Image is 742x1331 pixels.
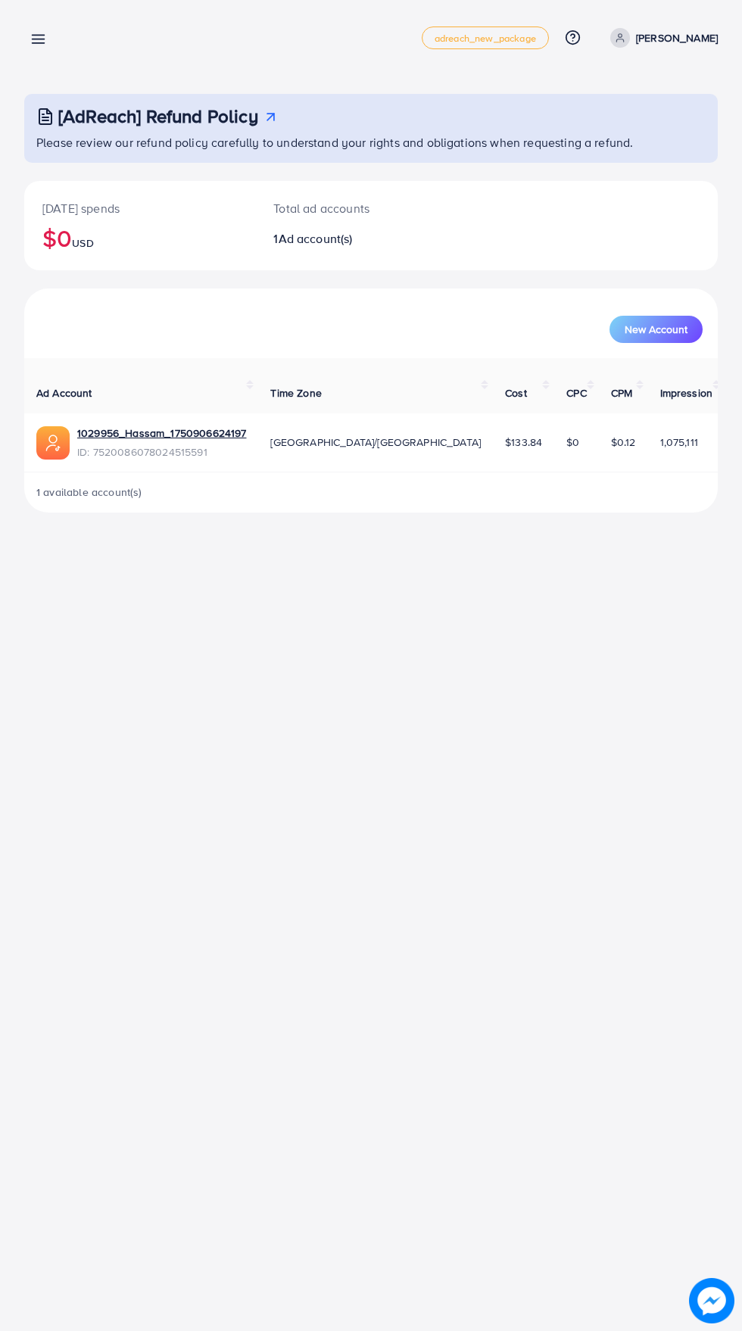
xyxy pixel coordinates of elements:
[505,385,527,401] span: Cost
[36,485,142,500] span: 1 available account(s)
[611,435,636,450] span: $0.12
[270,385,321,401] span: Time Zone
[36,426,70,460] img: ic-ads-acc.e4c84228.svg
[566,385,586,401] span: CPC
[611,385,632,401] span: CPM
[273,199,410,217] p: Total ad accounts
[42,223,237,252] h2: $0
[270,435,481,450] span: [GEOGRAPHIC_DATA]/[GEOGRAPHIC_DATA]
[660,435,698,450] span: 1,075,111
[636,29,718,47] p: [PERSON_NAME]
[77,425,246,441] a: 1029956_Hassam_1750906624197
[689,1278,734,1323] img: image
[422,26,549,49] a: adreach_new_package
[609,316,703,343] button: New Account
[72,235,93,251] span: USD
[604,28,718,48] a: [PERSON_NAME]
[77,444,246,460] span: ID: 7520086078024515591
[58,105,258,127] h3: [AdReach] Refund Policy
[566,435,579,450] span: $0
[42,199,237,217] p: [DATE] spends
[36,133,709,151] p: Please review our refund policy carefully to understand your rights and obligations when requesti...
[505,435,542,450] span: $133.84
[36,385,92,401] span: Ad Account
[273,232,410,246] h2: 1
[660,385,713,401] span: Impression
[625,324,687,335] span: New Account
[435,33,536,43] span: adreach_new_package
[279,230,353,247] span: Ad account(s)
